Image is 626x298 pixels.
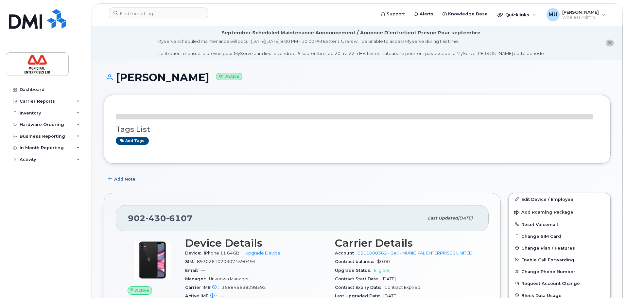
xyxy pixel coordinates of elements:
button: Add Roaming Package [509,205,610,219]
button: Request Account Change [509,277,610,289]
a: Add tags [116,137,149,145]
span: Enable Call Forwarding [521,257,574,262]
h3: Device Details [185,237,327,249]
span: Contract balance [335,259,377,264]
span: Contract Start Date [335,276,382,281]
span: iPhone 11 64GB [204,251,239,255]
div: September Scheduled Maintenance Announcement / Annonce D'entretient Prévue Pour septembre [221,29,480,36]
span: Carrier IMEI [185,285,222,290]
span: Add Roaming Package [514,210,573,216]
span: Unknown Manager [209,276,249,281]
span: Contract Expiry Date [335,285,384,290]
button: close notification [606,40,614,46]
span: Active [135,287,149,293]
span: — [201,268,205,273]
span: Contract Expired [384,285,420,290]
span: SIM [185,259,197,264]
span: 358845638298592 [222,285,266,290]
h3: Carrier Details [335,237,477,249]
span: 6107 [166,213,193,223]
span: Account [335,251,357,255]
button: Add Note [104,173,141,185]
h1: [PERSON_NAME] [104,72,611,83]
span: Email [185,268,201,273]
span: Last updated [428,216,458,220]
span: 902 [128,213,193,223]
span: [DATE] [382,276,396,281]
span: Device [185,251,204,255]
span: $0.00 [377,259,390,264]
button: Reset Voicemail [509,219,610,230]
h3: Tags List [116,125,599,133]
span: Upgrade Status [335,268,374,273]
span: Manager [185,276,209,281]
div: MyServe scheduled maintenance will occur [DATE][DATE] 8:00 PM - 10:00 PM Eastern. Users will be u... [157,38,545,57]
span: 89302610203074590494 [197,259,256,264]
span: Change Plan / Features [521,246,575,251]
button: Change Phone Number [509,266,610,277]
span: Eligible [374,268,389,273]
a: + Upgrade Device [242,251,280,255]
button: Enable Call Forwarding [509,254,610,266]
small: Active [216,73,242,80]
span: [DATE] [458,216,473,220]
button: Change SIM Card [509,230,610,242]
a: Edit Device / Employee [509,193,610,205]
span: Add Note [114,176,135,182]
img: iPhone_11.jpg [133,240,172,280]
span: 430 [146,213,166,223]
a: 0511000362 - Bell - MUNICIPAL ENTERPRISES LIMITED [357,251,473,255]
button: Change Plan / Features [509,242,610,254]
